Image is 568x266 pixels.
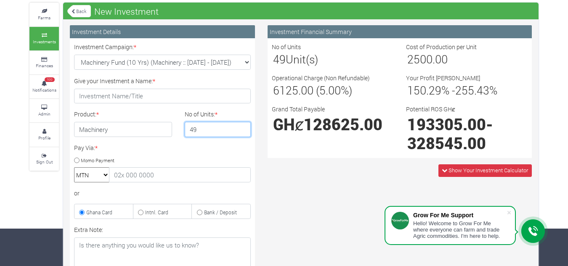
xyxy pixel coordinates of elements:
[38,15,50,21] small: Farms
[29,147,59,171] a: Sign Out
[185,110,218,119] label: No of Units:
[304,114,382,134] span: 128625.00
[407,84,526,97] h3: % - %
[407,115,526,153] h1: -
[29,3,59,26] a: Farms
[74,89,251,104] input: Investment Name/Title
[273,115,392,134] h1: GHȼ
[74,76,155,85] label: Give your Investment a Name:
[109,167,251,182] input: 02x 000 0000
[407,52,448,66] span: 2500.00
[74,158,80,163] input: Momo Payment
[74,225,103,234] label: Extra Note:
[74,42,136,51] label: Investment Campaign:
[92,3,161,20] span: New Investment
[29,75,59,98] a: 100 Notifications
[413,220,507,239] div: Hello! Welcome to Grow For Me where everyone can farm and trade Agric commodities. I'm here to help.
[81,157,114,163] small: Momo Payment
[67,4,91,18] a: Back
[86,209,112,216] small: Ghana Card
[407,133,486,153] span: 328545.00
[138,210,143,215] input: Intnl. Card
[413,212,507,219] div: Grow For Me Support
[273,52,286,66] span: 49
[29,99,59,122] a: Admin
[273,83,352,97] span: 6125.00 (5.00%)
[272,105,325,113] label: Grand Total Payable
[79,210,85,215] input: Ghana Card
[29,123,59,146] a: Profile
[272,74,370,82] label: Operational Charge (Non Refundable)
[32,87,56,93] small: Notifications
[145,209,168,216] small: Intnl. Card
[33,39,56,45] small: Investments
[204,209,237,216] small: Bank / Deposit
[74,122,172,137] h4: Machinery
[70,25,255,38] div: Investment Details
[36,63,53,68] small: Finances
[406,105,455,113] label: Potential ROS GHȼ
[74,110,99,119] label: Product:
[455,83,489,97] span: 255.43
[38,135,50,141] small: Profile
[268,25,532,38] div: Investment Financial Summary
[407,83,441,97] span: 150.29
[36,159,53,165] small: Sign Out
[449,166,528,174] span: Show Your Investment Calculator
[406,74,480,82] label: Your Profit [PERSON_NAME]
[38,111,50,117] small: Admin
[45,77,55,82] span: 100
[197,210,202,215] input: Bank / Deposit
[29,51,59,74] a: Finances
[74,143,98,152] label: Pay Via:
[74,189,251,198] div: or
[406,42,477,51] label: Cost of Production per Unit
[407,114,486,134] span: 193305.00
[29,27,59,50] a: Investments
[273,53,392,66] h3: Unit(s)
[272,42,301,51] label: No of Units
